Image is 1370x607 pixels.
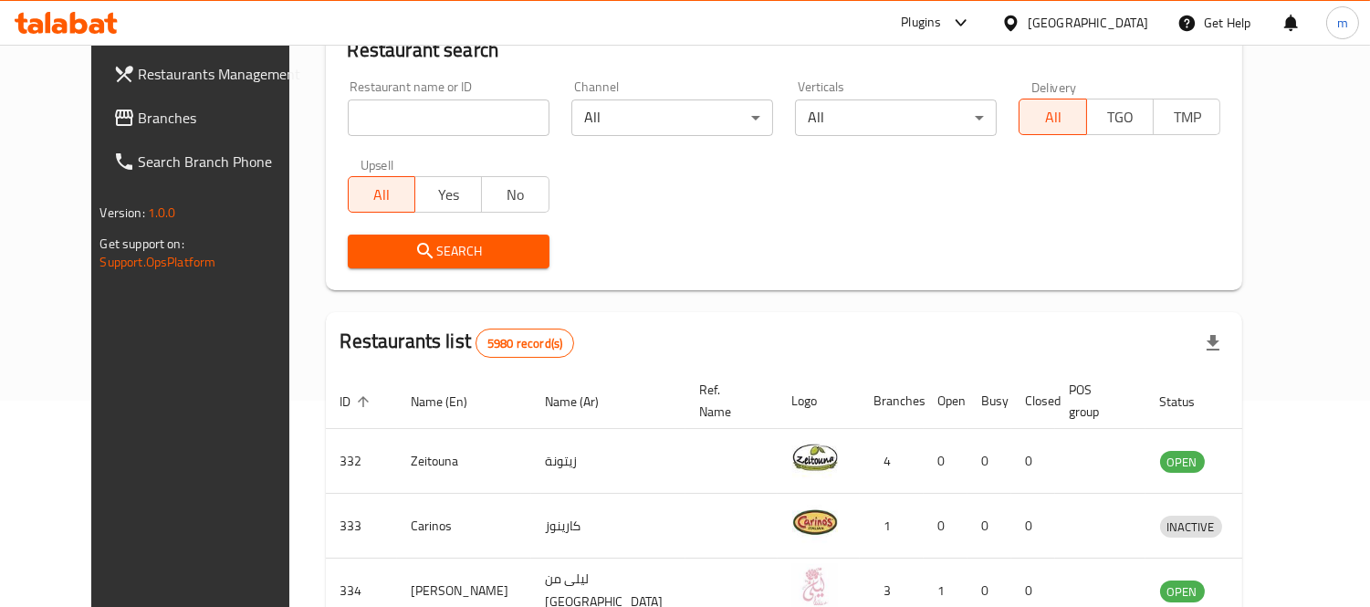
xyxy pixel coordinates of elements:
[1027,104,1079,131] span: All
[139,151,306,173] span: Search Branch Phone
[340,328,575,358] h2: Restaurants list
[700,379,756,423] span: Ref. Name
[792,434,838,480] img: Zeitouna
[967,494,1011,559] td: 0
[924,373,967,429] th: Open
[1086,99,1154,135] button: TGO
[348,99,549,136] input: Search for restaurant name or ID..
[967,429,1011,494] td: 0
[356,182,408,208] span: All
[924,429,967,494] td: 0
[99,96,320,140] a: Branches
[361,158,394,171] label: Upsell
[1191,321,1235,365] div: Export file
[139,63,306,85] span: Restaurants Management
[100,232,184,256] span: Get support on:
[397,494,531,559] td: Carinos
[1160,391,1219,413] span: Status
[1031,80,1077,93] label: Delivery
[1160,451,1205,473] div: OPEN
[99,140,320,183] a: Search Branch Phone
[795,99,997,136] div: All
[1160,517,1222,538] span: INACTIVE
[100,250,216,274] a: Support.OpsPlatform
[571,99,773,136] div: All
[481,176,549,213] button: No
[1028,13,1148,33] div: [GEOGRAPHIC_DATA]
[546,391,623,413] span: Name (Ar)
[348,235,549,268] button: Search
[531,429,685,494] td: زيتونة
[476,335,573,352] span: 5980 record(s)
[1160,452,1205,473] span: OPEN
[340,391,375,413] span: ID
[1094,104,1146,131] span: TGO
[1337,13,1348,33] span: m
[1011,429,1055,494] td: 0
[362,240,535,263] span: Search
[348,176,415,213] button: All
[414,176,482,213] button: Yes
[397,429,531,494] td: Zeitouna
[489,182,541,208] span: No
[326,494,397,559] td: 333
[148,201,176,225] span: 1.0.0
[901,12,941,34] div: Plugins
[476,329,574,358] div: Total records count
[100,201,145,225] span: Version:
[860,373,924,429] th: Branches
[1161,104,1213,131] span: TMP
[860,429,924,494] td: 4
[326,429,397,494] td: 332
[139,107,306,129] span: Branches
[1160,516,1222,538] div: INACTIVE
[1011,494,1055,559] td: 0
[860,494,924,559] td: 1
[1011,373,1055,429] th: Closed
[1153,99,1220,135] button: TMP
[99,52,320,96] a: Restaurants Management
[348,37,1221,64] h2: Restaurant search
[412,391,492,413] span: Name (En)
[423,182,475,208] span: Yes
[531,494,685,559] td: كارينوز
[1019,99,1086,135] button: All
[792,499,838,545] img: Carinos
[1070,379,1124,423] span: POS group
[967,373,1011,429] th: Busy
[924,494,967,559] td: 0
[778,373,860,429] th: Logo
[1160,581,1205,602] span: OPEN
